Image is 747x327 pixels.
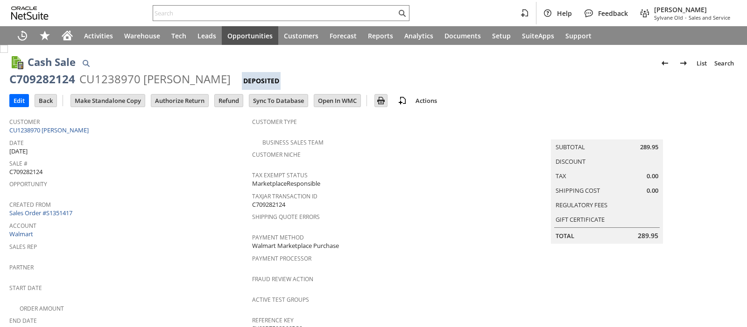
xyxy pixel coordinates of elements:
[215,94,243,107] input: Refund
[10,94,28,107] input: Edit
[171,31,186,40] span: Tech
[84,31,113,40] span: Activities
[222,26,278,45] a: Opportunities
[252,118,297,126] a: Customer Type
[556,172,566,180] a: Tax
[9,126,91,134] a: CU1238970 [PERSON_NAME]
[35,94,56,107] input: Back
[252,213,320,221] a: Shipping Quote Errors
[560,26,597,45] a: Support
[80,58,92,69] img: Quick Find
[284,31,318,40] span: Customers
[556,201,607,209] a: Regulatory Fees
[711,56,738,71] a: Search
[9,222,36,230] a: Account
[192,26,222,45] a: Leads
[659,58,670,69] img: Previous
[638,231,658,240] span: 289.95
[404,31,433,40] span: Analytics
[252,200,285,209] span: C709282124
[9,209,75,217] a: Sales Order #S1351417
[252,171,308,179] a: Tax Exempt Status
[551,124,663,139] caption: Summary
[486,26,516,45] a: Setup
[62,30,73,41] svg: Home
[647,186,658,195] span: 0.00
[197,31,216,40] span: Leads
[324,26,362,45] a: Forecast
[693,56,711,71] a: List
[9,201,51,209] a: Created From
[166,26,192,45] a: Tech
[368,31,393,40] span: Reports
[557,9,572,18] span: Help
[9,284,42,292] a: Start Date
[252,233,304,241] a: Payment Method
[28,54,76,70] h1: Cash Sale
[678,58,689,69] img: Next
[153,7,396,19] input: Search
[252,296,309,304] a: Active Test Groups
[9,243,37,251] a: Sales Rep
[598,9,628,18] span: Feedback
[9,167,42,176] span: C709282124
[249,94,308,107] input: Sync To Database
[278,26,324,45] a: Customers
[556,232,574,240] a: Total
[20,305,64,312] a: Order Amount
[262,138,324,146] a: Business Sales Team
[9,230,33,238] a: Walmart
[362,26,399,45] a: Reports
[654,5,730,14] span: [PERSON_NAME]
[56,26,78,45] a: Home
[11,7,49,20] svg: logo
[685,14,687,21] span: -
[516,26,560,45] a: SuiteApps
[9,160,28,167] a: Sale #
[439,26,486,45] a: Documents
[39,30,50,41] svg: Shortcuts
[375,94,387,107] input: Print
[124,31,160,40] span: Warehouse
[9,139,24,147] a: Date
[252,316,294,324] a: Reference Key
[34,26,56,45] div: Shortcuts
[640,143,658,152] span: 289.95
[412,96,441,105] a: Actions
[9,118,40,126] a: Customer
[9,147,28,156] span: [DATE]
[522,31,554,40] span: SuiteApps
[71,94,145,107] input: Make Standalone Copy
[252,192,317,200] a: TaxJar Transaction ID
[444,31,481,40] span: Documents
[396,7,408,19] svg: Search
[556,215,605,224] a: Gift Certificate
[252,179,320,188] span: MarketplaceResponsible
[556,157,585,166] a: Discount
[9,263,34,271] a: Partner
[252,151,301,159] a: Customer Niche
[647,172,658,181] span: 0.00
[252,275,313,283] a: Fraud Review Action
[17,30,28,41] svg: Recent Records
[9,180,47,188] a: Opportunity
[689,14,730,21] span: Sales and Service
[252,254,311,262] a: Payment Processor
[9,72,75,87] div: C709282124
[330,31,357,40] span: Forecast
[556,143,585,151] a: Subtotal
[399,26,439,45] a: Analytics
[252,241,339,250] span: Walmart Marketplace Purchase
[397,95,408,106] img: add-record.svg
[151,94,208,107] input: Authorize Return
[242,72,281,90] div: Deposited
[556,186,600,195] a: Shipping Cost
[565,31,592,40] span: Support
[654,14,683,21] span: Sylvane Old
[79,72,231,87] div: CU1238970 [PERSON_NAME]
[314,94,360,107] input: Open In WMC
[375,95,387,106] img: Print
[78,26,119,45] a: Activities
[492,31,511,40] span: Setup
[9,317,37,325] a: End Date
